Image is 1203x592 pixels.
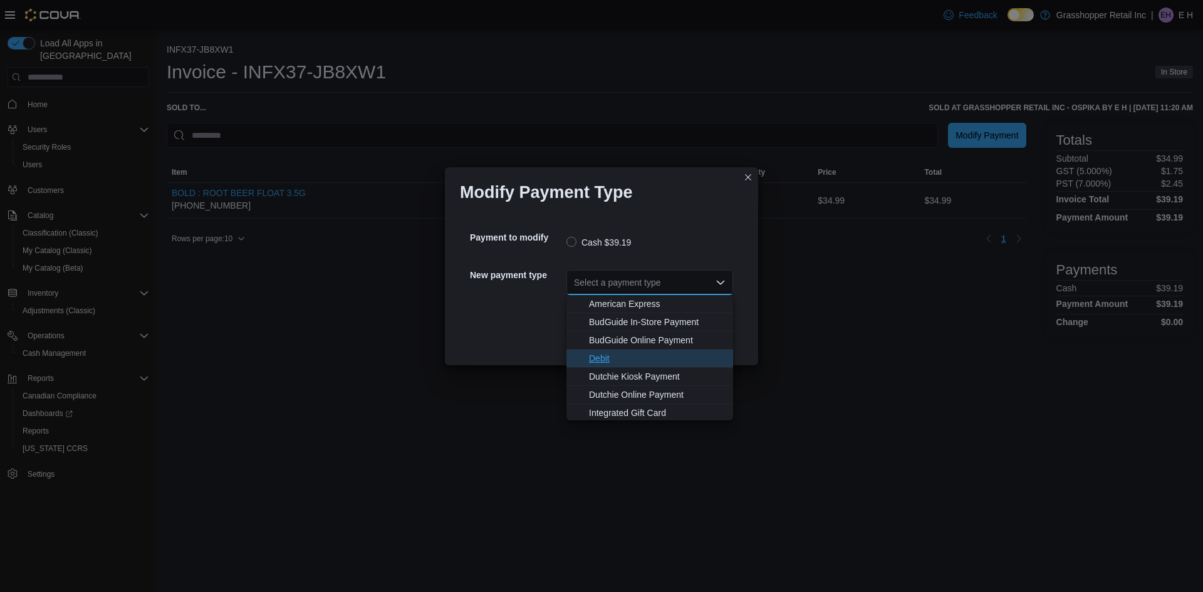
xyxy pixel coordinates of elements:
[716,278,726,288] button: Close list of options
[566,313,733,331] button: BudGuide In-Store Payment
[574,275,575,290] input: Accessible screen reader label
[589,316,726,328] span: BudGuide In-Store Payment
[566,350,733,368] button: Debit
[741,170,756,185] button: Closes this modal window
[460,182,633,202] h1: Modify Payment Type
[566,368,733,386] button: Dutchie Kiosk Payment
[470,262,564,288] h5: New payment type
[589,407,726,419] span: Integrated Gift Card
[566,386,733,404] button: Dutchie Online Payment
[589,370,726,383] span: Dutchie Kiosk Payment
[566,295,733,495] div: Choose from the following options
[470,225,564,250] h5: Payment to modify
[566,331,733,350] button: BudGuide Online Payment
[566,235,631,250] label: Cash $39.19
[589,334,726,346] span: BudGuide Online Payment
[589,352,726,365] span: Debit
[566,295,733,313] button: American Express
[589,388,726,401] span: Dutchie Online Payment
[589,298,726,310] span: American Express
[566,404,733,422] button: Integrated Gift Card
